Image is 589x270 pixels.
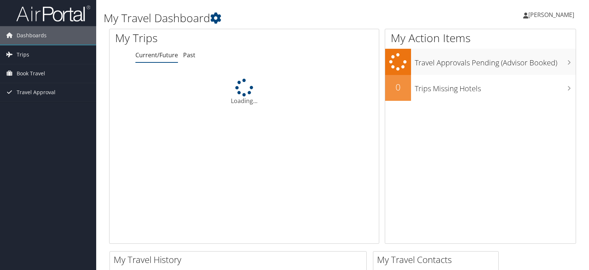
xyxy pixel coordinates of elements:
[16,5,90,22] img: airportal-logo.png
[110,79,379,105] div: Loading...
[523,4,582,26] a: [PERSON_NAME]
[183,51,195,59] a: Past
[17,45,29,64] span: Trips
[385,49,576,75] a: Travel Approvals Pending (Advisor Booked)
[17,26,47,45] span: Dashboards
[104,10,422,26] h1: My Travel Dashboard
[115,30,261,46] h1: My Trips
[385,81,411,93] h2: 0
[17,83,55,102] span: Travel Approval
[528,11,574,19] span: [PERSON_NAME]
[415,80,576,94] h3: Trips Missing Hotels
[385,75,576,101] a: 0Trips Missing Hotels
[17,64,45,83] span: Book Travel
[114,253,366,266] h2: My Travel History
[415,54,576,68] h3: Travel Approvals Pending (Advisor Booked)
[385,30,576,46] h1: My Action Items
[135,51,178,59] a: Current/Future
[377,253,498,266] h2: My Travel Contacts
